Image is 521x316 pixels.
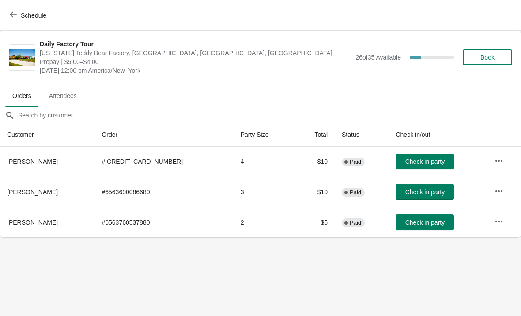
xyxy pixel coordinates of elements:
[480,54,495,61] span: Book
[21,12,46,19] span: Schedule
[350,189,361,196] span: Paid
[7,158,58,165] span: [PERSON_NAME]
[295,207,335,237] td: $5
[463,49,512,65] button: Book
[350,219,361,226] span: Paid
[4,8,53,23] button: Schedule
[396,184,454,200] button: Check in party
[18,107,521,123] input: Search by customer
[234,123,295,147] th: Party Size
[7,219,58,226] span: [PERSON_NAME]
[40,40,351,49] span: Daily Factory Tour
[94,207,233,237] td: # 6563760537880
[396,214,454,230] button: Check in party
[42,88,84,104] span: Attendees
[94,123,233,147] th: Order
[94,147,233,177] td: # [CREDIT_CARD_NUMBER]
[405,219,445,226] span: Check in party
[405,188,445,196] span: Check in party
[335,123,389,147] th: Status
[40,49,351,57] span: [US_STATE] Teddy Bear Factory, [GEOGRAPHIC_DATA], [GEOGRAPHIC_DATA], [GEOGRAPHIC_DATA]
[295,123,335,147] th: Total
[350,158,361,166] span: Paid
[5,88,38,104] span: Orders
[295,177,335,207] td: $10
[396,154,454,169] button: Check in party
[389,123,487,147] th: Check in/out
[355,54,401,61] span: 26 of 35 Available
[9,49,35,66] img: Daily Factory Tour
[405,158,445,165] span: Check in party
[234,147,295,177] td: 4
[94,177,233,207] td: # 6563690086680
[295,147,335,177] td: $10
[234,177,295,207] td: 3
[40,57,351,66] span: Prepay | $5.00–$4.00
[234,207,295,237] td: 2
[7,188,58,196] span: [PERSON_NAME]
[40,66,351,75] span: [DATE] 12:00 pm America/New_York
